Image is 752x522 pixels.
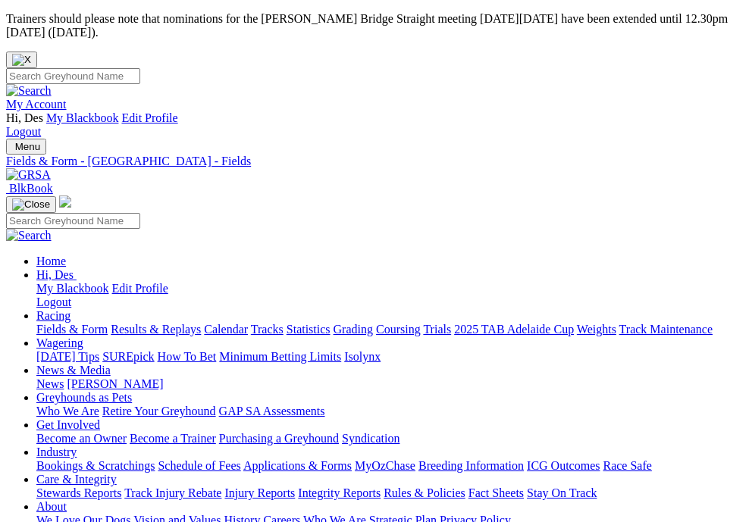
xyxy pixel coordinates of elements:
a: 2025 TAB Adelaide Cup [454,323,574,336]
a: SUREpick [102,350,154,363]
a: Care & Integrity [36,473,117,486]
a: [DATE] Tips [36,350,99,363]
img: Search [6,229,52,242]
a: Logout [36,295,71,308]
a: BlkBook [6,182,53,195]
a: Results & Replays [111,323,201,336]
a: About [36,500,67,513]
a: Purchasing a Greyhound [219,432,339,445]
a: Become an Owner [36,432,127,445]
a: Isolynx [344,350,381,363]
div: Hi, Des [36,282,746,309]
div: Get Involved [36,432,746,445]
div: News & Media [36,377,746,391]
div: Wagering [36,350,746,364]
span: Hi, Des [36,268,74,281]
button: Toggle navigation [6,139,46,155]
a: My Blackbook [46,111,119,124]
a: Logout [6,125,41,138]
a: Hi, Des [36,268,77,281]
a: Greyhounds as Pets [36,391,132,404]
img: Close [12,198,50,211]
input: Search [6,213,140,229]
a: Fact Sheets [468,486,524,499]
a: Breeding Information [418,459,524,472]
img: GRSA [6,168,51,182]
span: Menu [15,141,40,152]
img: Search [6,84,52,98]
a: Become a Trainer [130,432,216,445]
img: logo-grsa-white.png [59,195,71,208]
a: Track Maintenance [619,323,713,336]
a: Applications & Forms [243,459,352,472]
a: Fields & Form - [GEOGRAPHIC_DATA] - Fields [6,155,746,168]
a: Injury Reports [224,486,295,499]
a: GAP SA Assessments [219,405,325,417]
a: Edit Profile [121,111,177,124]
a: Stay On Track [527,486,597,499]
a: Schedule of Fees [158,459,240,472]
input: Search [6,68,140,84]
a: Retire Your Greyhound [102,405,216,417]
a: Tracks [251,323,284,336]
a: Get Involved [36,418,100,431]
a: Industry [36,445,77,458]
a: News & Media [36,364,111,377]
a: Calendar [204,323,248,336]
div: My Account [6,111,746,139]
button: Close [6,52,37,68]
a: Grading [334,323,373,336]
a: Edit Profile [112,282,168,295]
div: Greyhounds as Pets [36,405,746,418]
a: News [36,377,64,390]
a: Weights [577,323,616,336]
a: How To Bet [158,350,217,363]
a: Wagering [36,336,83,349]
a: Syndication [342,432,399,445]
a: Statistics [287,323,331,336]
a: Trials [423,323,451,336]
a: Racing [36,309,70,322]
div: Industry [36,459,746,473]
a: Stewards Reports [36,486,121,499]
a: My Account [6,98,67,111]
a: Rules & Policies [384,486,465,499]
span: BlkBook [9,182,53,195]
a: Coursing [376,323,421,336]
div: Racing [36,323,746,336]
a: Home [36,255,66,267]
div: Care & Integrity [36,486,746,500]
p: Trainers should please note that nominations for the [PERSON_NAME] Bridge Straight meeting [DATE]... [6,12,746,39]
a: [PERSON_NAME] [67,377,163,390]
span: Hi, Des [6,111,43,124]
a: Who We Are [36,405,99,417]
a: Integrity Reports [298,486,381,499]
img: X [12,54,31,66]
a: Bookings & Scratchings [36,459,155,472]
a: Minimum Betting Limits [219,350,341,363]
a: Track Injury Rebate [124,486,221,499]
a: Fields & Form [36,323,108,336]
button: Toggle navigation [6,196,56,213]
a: My Blackbook [36,282,109,295]
a: ICG Outcomes [527,459,600,472]
a: MyOzChase [355,459,415,472]
a: Race Safe [603,459,651,472]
